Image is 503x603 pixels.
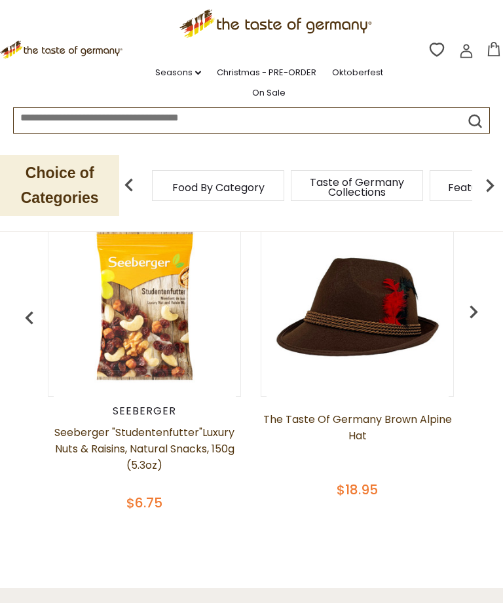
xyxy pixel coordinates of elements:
[54,214,236,396] img: Seeberger
[48,405,241,418] div: Seeberger
[116,172,142,198] img: previous arrow
[267,214,449,396] img: The Taste of Germany Brown Alpine Hat
[261,480,454,500] div: $18.95
[172,183,265,192] a: Food By Category
[305,177,409,197] a: Taste of Germany Collections
[460,299,487,325] img: previous arrow
[477,172,503,198] img: next arrow
[332,65,383,80] a: Oktoberfest
[48,493,241,513] div: $6.75
[48,424,241,490] a: Seeberger "Studentenfutter"Luxury Nuts & Raisins, Natural Snacks, 150g (5.3oz)
[261,411,454,477] a: The Taste of Germany Brown Alpine Hat
[155,65,201,80] a: Seasons
[16,305,43,331] img: previous arrow
[252,86,286,100] a: On Sale
[217,65,316,80] a: Christmas - PRE-ORDER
